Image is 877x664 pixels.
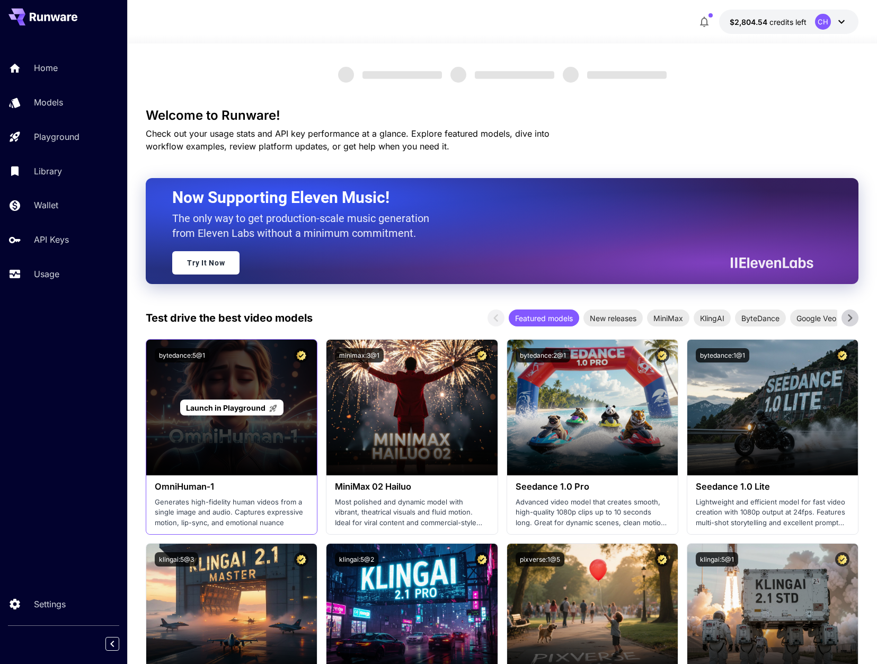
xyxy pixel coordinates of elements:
[583,313,643,324] span: New releases
[475,348,489,362] button: Certified Model – Vetted for best performance and includes a commercial license.
[655,552,669,566] button: Certified Model – Vetted for best performance and includes a commercial license.
[172,251,240,275] a: Try It Now
[335,482,489,492] h3: MiniMax 02 Hailuo
[335,552,378,566] button: klingai:5@2
[509,309,579,326] div: Featured models
[294,552,308,566] button: Certified Model – Vetted for best performance and includes a commercial license.
[735,313,786,324] span: ByteDance
[186,403,265,412] span: Launch in Playground
[172,211,437,241] p: The only way to get production-scale music generation from Eleven Labs without a minimum commitment.
[655,348,669,362] button: Certified Model – Vetted for best performance and includes a commercial license.
[34,233,69,246] p: API Keys
[647,313,689,324] span: MiniMax
[172,188,805,208] h2: Now Supporting Eleven Music!
[155,482,308,492] h3: OmniHuman‑1
[694,313,731,324] span: KlingAI
[146,310,313,326] p: Test drive the best video models
[34,96,63,109] p: Models
[475,552,489,566] button: Certified Model – Vetted for best performance and includes a commercial license.
[730,17,769,26] span: $2,804.54
[790,313,843,324] span: Google Veo
[335,348,384,362] button: minimax:3@1
[694,309,731,326] div: KlingAI
[516,482,669,492] h3: Seedance 1.0 Pro
[155,552,198,566] button: klingai:5@3
[146,108,858,123] h3: Welcome to Runware!
[294,348,308,362] button: Certified Model – Vetted for best performance and includes a commercial license.
[155,348,209,362] button: bytedance:5@1
[34,61,58,74] p: Home
[735,309,786,326] div: ByteDance
[835,348,849,362] button: Certified Model – Vetted for best performance and includes a commercial license.
[105,637,119,651] button: Collapse sidebar
[696,497,849,528] p: Lightweight and efficient model for fast video creation with 1080p output at 24fps. Features mult...
[509,313,579,324] span: Featured models
[507,340,678,475] img: alt
[516,552,564,566] button: pixverse:1@5
[146,128,550,152] span: Check out your usage stats and API key performance at a glance. Explore featured models, dive int...
[647,309,689,326] div: MiniMax
[335,497,489,528] p: Most polished and dynamic model with vibrant, theatrical visuals and fluid motion. Ideal for vira...
[34,130,79,143] p: Playground
[516,497,669,528] p: Advanced video model that creates smooth, high-quality 1080p clips up to 10 seconds long. Great f...
[34,268,59,280] p: Usage
[113,634,127,653] div: Collapse sidebar
[730,16,807,28] div: $2,804.53576
[326,340,497,475] img: alt
[687,340,858,475] img: alt
[583,309,643,326] div: New releases
[34,199,58,211] p: Wallet
[835,552,849,566] button: Certified Model – Vetted for best performance and includes a commercial license.
[769,17,807,26] span: credits left
[815,14,831,30] div: CH
[34,598,66,610] p: Settings
[516,348,570,362] button: bytedance:2@1
[790,309,843,326] div: Google Veo
[696,482,849,492] h3: Seedance 1.0 Lite
[155,497,308,528] p: Generates high-fidelity human videos from a single image and audio. Captures expressive motion, l...
[696,348,749,362] button: bytedance:1@1
[34,165,62,178] p: Library
[696,552,738,566] button: klingai:5@1
[719,10,858,34] button: $2,804.53576CH
[180,400,284,416] a: Launch in Playground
